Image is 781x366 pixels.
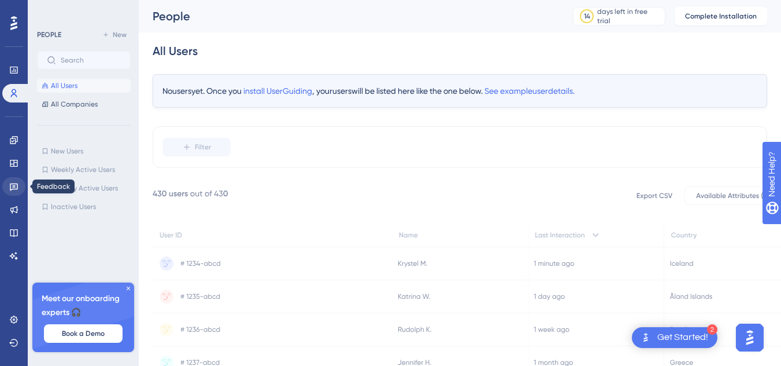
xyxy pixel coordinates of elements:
div: People [153,8,544,24]
div: Get Started! [657,331,708,344]
div: All Users [153,43,198,59]
span: Book a Demo [62,329,105,338]
button: Inactive Users [37,200,131,214]
span: Inactive Users [51,202,96,211]
img: launcher-image-alternative-text [639,331,653,345]
span: New [113,30,127,39]
span: Need Help? [27,3,72,17]
span: Meet our onboarding experts 🎧 [42,292,125,320]
button: All Users [37,79,131,93]
div: 14 [584,12,590,21]
span: All Users [51,81,77,90]
span: All Companies [51,100,98,109]
span: Filter [195,142,211,152]
iframe: UserGuiding AI Assistant Launcher [732,320,767,355]
span: Monthly Active Users [51,184,118,193]
span: Complete Installation [685,12,757,21]
div: 2 [707,324,717,335]
button: Weekly Active Users [37,163,131,177]
button: Monthly Active Users [37,181,131,195]
div: days left in free trial [597,7,661,25]
button: All Companies [37,97,131,111]
span: install UserGuiding [243,86,312,96]
button: New [98,28,131,42]
span: New Users [51,147,83,156]
button: Complete Installation [675,7,767,25]
button: Book a Demo [44,324,123,343]
span: See example user details. [484,86,575,96]
div: No users yet. Once you , your users will be listed here like the one below. [153,74,767,108]
div: Open Get Started! checklist, remaining modules: 2 [632,327,717,348]
span: Weekly Active Users [51,165,115,174]
div: PEOPLE [37,30,61,39]
button: Filter [162,138,231,156]
button: New Users [37,144,131,158]
input: Search [61,56,121,64]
